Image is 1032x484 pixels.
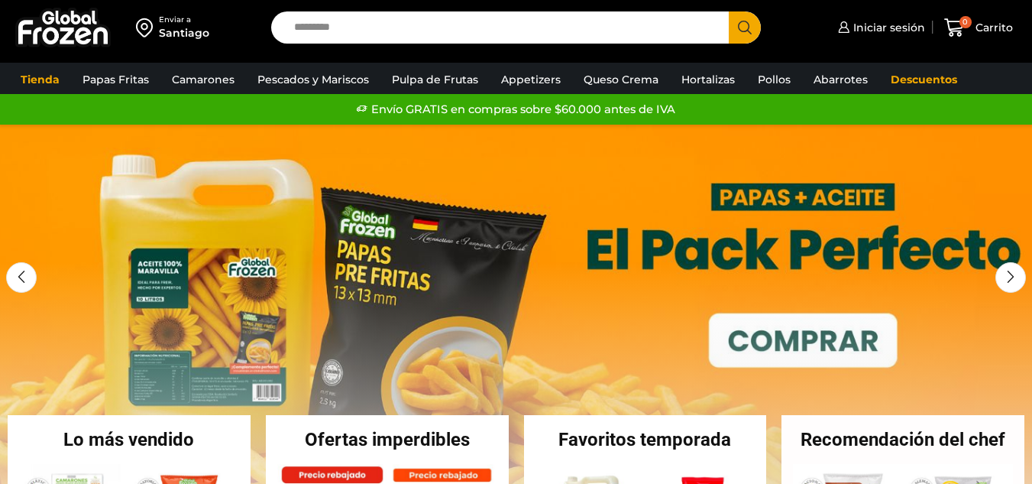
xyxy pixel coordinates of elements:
[995,262,1026,293] div: Next slide
[750,65,798,94] a: Pollos
[493,65,568,94] a: Appetizers
[729,11,761,44] button: Search button
[849,20,925,35] span: Iniciar sesión
[972,20,1013,35] span: Carrito
[250,65,377,94] a: Pescados y Mariscos
[164,65,242,94] a: Camarones
[806,65,875,94] a: Abarrotes
[834,12,925,43] a: Iniciar sesión
[6,262,37,293] div: Previous slide
[159,25,209,41] div: Santiago
[136,15,159,41] img: address-field-icon.svg
[266,430,509,449] h2: Ofertas imperdibles
[674,65,742,94] a: Hortalizas
[781,430,1024,449] h2: Recomendación del chef
[8,430,251,449] h2: Lo más vendido
[959,16,972,28] span: 0
[576,65,666,94] a: Queso Crema
[384,65,486,94] a: Pulpa de Frutas
[75,65,157,94] a: Papas Fritas
[524,430,767,449] h2: Favoritos temporada
[883,65,965,94] a: Descuentos
[13,65,67,94] a: Tienda
[940,10,1017,46] a: 0 Carrito
[159,15,209,25] div: Enviar a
